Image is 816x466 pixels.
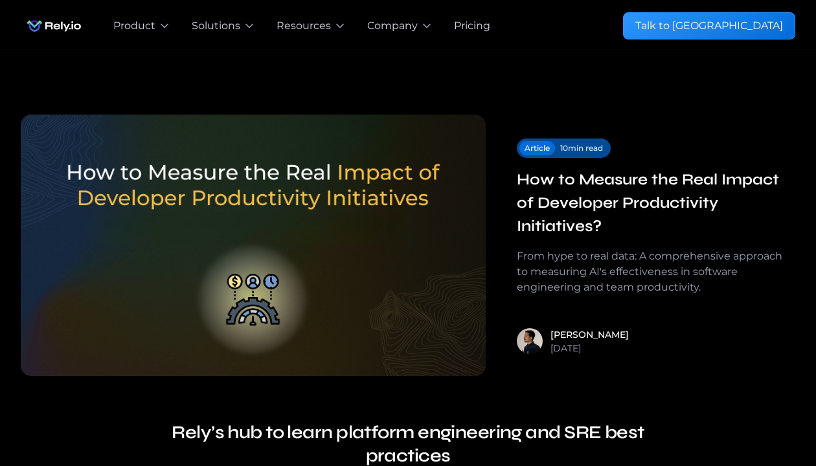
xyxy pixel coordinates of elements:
[525,142,550,154] div: Article
[560,142,568,154] div: 10
[550,328,629,342] a: [PERSON_NAME]
[635,18,783,34] div: Talk to [GEOGRAPHIC_DATA]
[519,141,555,155] a: Article
[192,18,240,34] div: Solutions
[277,18,331,34] div: Resources
[517,249,795,295] div: From hype to real data: A comprehensive approach to measuring AI's effectiveness in software engi...
[367,18,418,34] div: Company
[517,168,795,238] a: How to Measure the Real Impact of Developer Productivity Initiatives?
[623,12,795,39] a: Talk to [GEOGRAPHIC_DATA]
[454,18,490,34] a: Pricing
[517,328,543,354] img: Tiago Barbosa
[113,18,155,34] div: Product
[550,342,581,355] div: [DATE]
[21,13,87,39] img: Rely.io logo
[21,115,486,376] img: How to Measure the Real Impact of Developer Productivity Initiatives?
[568,142,603,154] div: min read
[21,115,486,379] a: How to Measure the Real Impact of Developer Productivity Initiatives?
